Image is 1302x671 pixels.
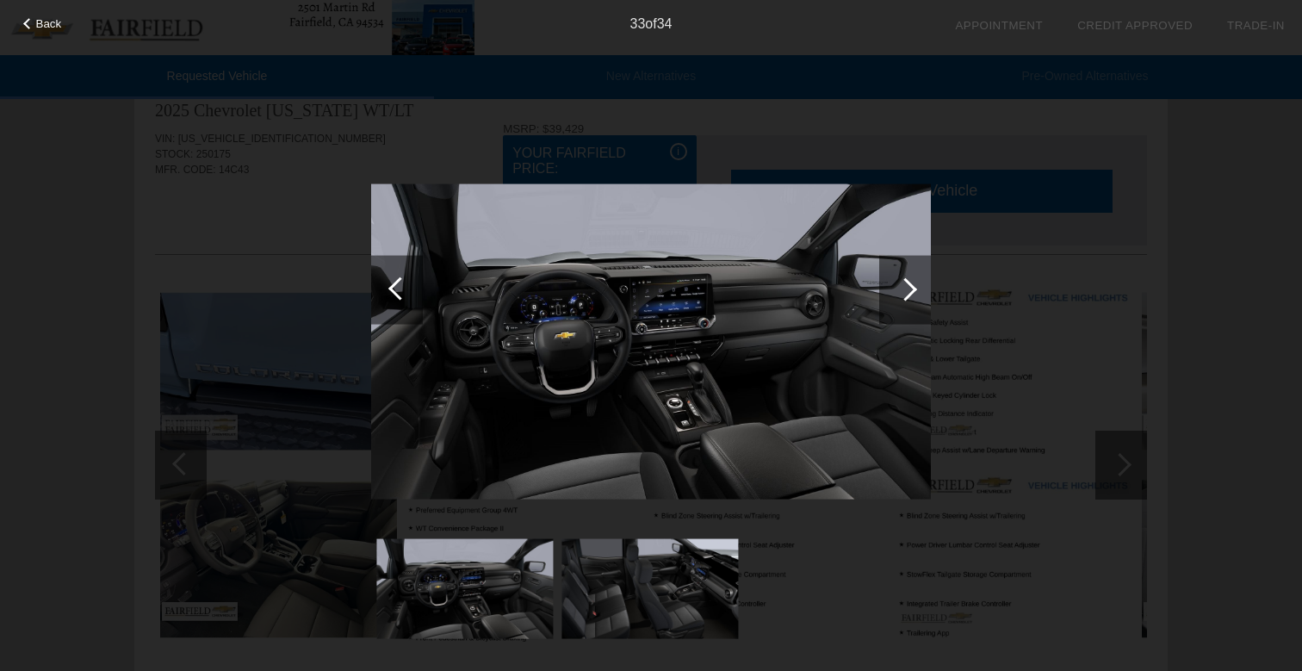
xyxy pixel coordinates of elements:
img: 6.jpg [376,539,553,638]
a: Credit Approved [1077,19,1193,32]
a: Appointment [955,19,1043,32]
a: Trade-In [1227,19,1285,32]
img: 6.jpg [371,184,931,500]
span: Back [36,17,62,30]
span: 34 [657,16,673,31]
img: 7.jpg [561,539,738,638]
span: 33 [630,16,646,31]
